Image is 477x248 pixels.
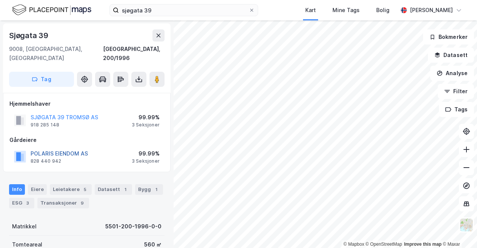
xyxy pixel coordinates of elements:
[95,184,132,195] div: Datasett
[332,6,360,15] div: Mine Tags
[132,149,160,158] div: 99.99%
[410,6,453,15] div: [PERSON_NAME]
[122,186,129,193] div: 1
[366,242,402,247] a: OpenStreetMap
[439,212,477,248] iframe: Chat Widget
[132,122,160,128] div: 3 Seksjoner
[105,222,162,231] div: 5501-200-1996-0-0
[305,6,316,15] div: Kart
[31,122,59,128] div: 918 285 148
[24,199,31,207] div: 3
[9,45,103,63] div: 9008, [GEOGRAPHIC_DATA], [GEOGRAPHIC_DATA]
[376,6,389,15] div: Bolig
[12,3,91,17] img: logo.f888ab2527a4732fd821a326f86c7f29.svg
[430,66,474,81] button: Analyse
[9,72,74,87] button: Tag
[423,29,474,45] button: Bokmerker
[343,242,364,247] a: Mapbox
[152,186,160,193] div: 1
[81,186,89,193] div: 5
[439,102,474,117] button: Tags
[135,184,163,195] div: Bygg
[37,198,89,208] div: Transaksjoner
[50,184,92,195] div: Leietakere
[428,48,474,63] button: Datasett
[9,184,25,195] div: Info
[404,242,442,247] a: Improve this map
[132,158,160,164] div: 3 Seksjoner
[9,29,50,42] div: Sjøgata 39
[9,198,34,208] div: ESG
[438,84,474,99] button: Filter
[103,45,165,63] div: [GEOGRAPHIC_DATA], 200/1996
[9,136,164,145] div: Gårdeiere
[28,184,47,195] div: Eiere
[9,99,164,108] div: Hjemmelshaver
[132,113,160,122] div: 99.99%
[78,199,86,207] div: 9
[119,5,249,16] input: Søk på adresse, matrikkel, gårdeiere, leietakere eller personer
[31,158,61,164] div: 828 440 942
[12,222,37,231] div: Matrikkel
